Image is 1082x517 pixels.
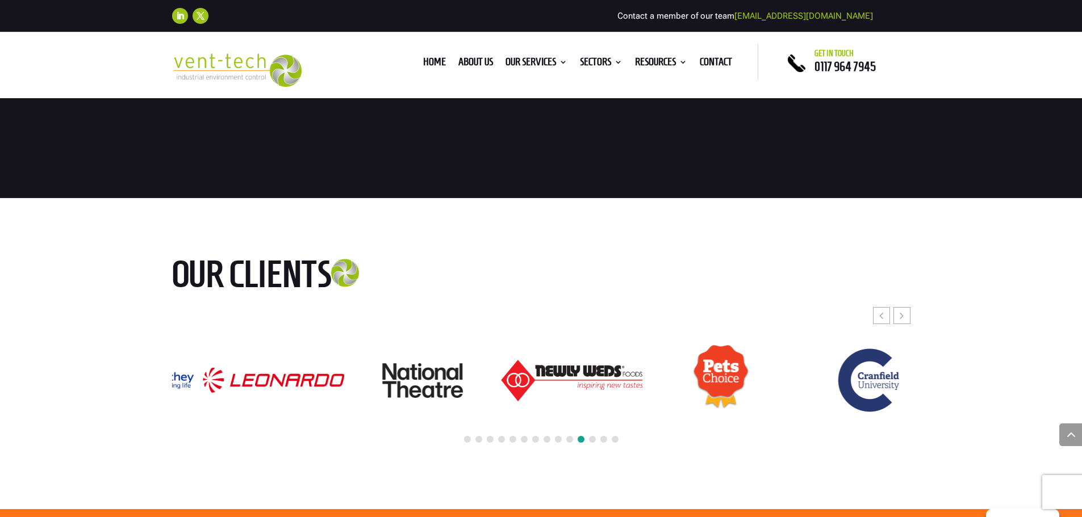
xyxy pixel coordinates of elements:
[650,344,792,417] div: 19 / 24
[352,363,494,398] div: 17 / 24
[172,255,416,299] h2: Our clients
[893,307,910,324] div: Next slide
[580,58,623,70] a: Sectors
[617,11,873,21] span: Contact a member of our team
[506,58,567,70] a: Our Services
[635,58,687,70] a: Resources
[873,307,890,324] div: Previous slide
[500,359,642,402] div: 18 / 24
[172,8,188,24] a: Follow on LinkedIn
[203,368,344,393] img: Logo_Leonardo
[193,8,208,24] a: Follow on X
[700,58,732,70] a: Contact
[382,363,463,398] img: National Theatre
[203,367,345,393] div: 16 / 24
[814,49,854,58] span: Get in touch
[833,343,906,417] img: Cranfield University logo
[53,371,195,390] div: 15 / 24
[799,343,941,418] div: 20 / 24
[54,371,195,389] img: Johnson_Matthey_logo
[458,58,493,70] a: About us
[734,11,873,21] a: [EMAIL_ADDRESS][DOMAIN_NAME]
[814,60,876,73] a: 0117 964 7945
[501,360,642,401] img: Newly-Weds_Logo
[172,53,302,87] img: 2023-09-27T08_35_16.549ZVENT-TECH---Clear-background
[692,344,749,416] img: Pets Choice
[423,58,446,70] a: Home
